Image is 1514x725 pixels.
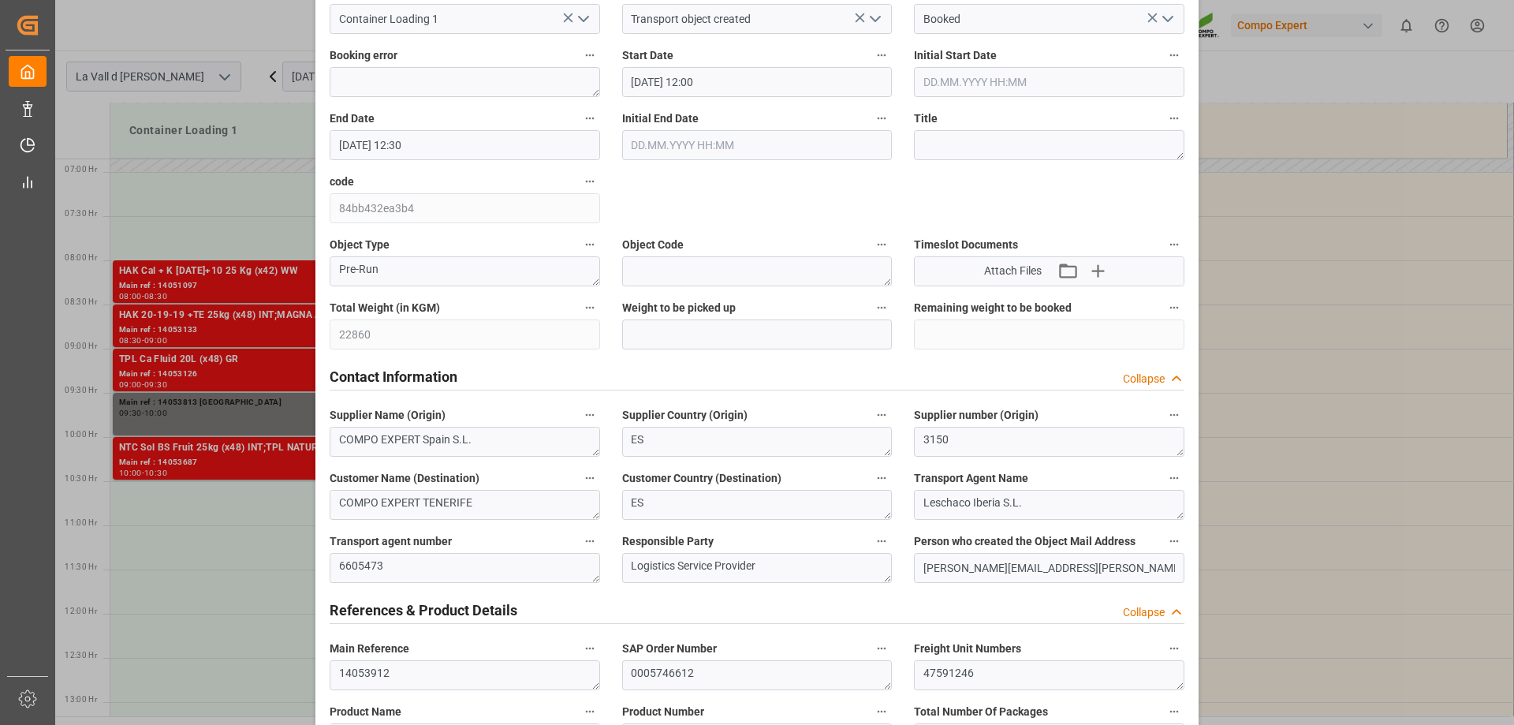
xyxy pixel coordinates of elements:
[330,407,446,424] span: Supplier Name (Origin)
[580,45,600,65] button: Booking error
[622,237,684,253] span: Object Code
[330,600,517,621] h2: References & Product Details
[330,553,600,583] textarea: 6605473
[1164,531,1184,551] button: Person who created the Object Mail Address
[914,641,1021,657] span: Freight Unit Numbers
[580,701,600,722] button: Product Name
[580,234,600,255] button: Object Type
[914,237,1018,253] span: Timeslot Documents
[330,641,409,657] span: Main Reference
[330,237,390,253] span: Object Type
[330,300,440,316] span: Total Weight (in KGM)
[622,130,893,160] input: DD.MM.YYYY HH:MM
[330,47,397,64] span: Booking error
[330,660,600,690] textarea: 14053912
[622,641,717,657] span: SAP Order Number
[330,470,479,487] span: Customer Name (Destination)
[622,300,736,316] span: Weight to be picked up
[580,297,600,318] button: Total Weight (in KGM)
[914,47,997,64] span: Initial Start Date
[580,171,600,192] button: code
[871,108,892,129] button: Initial End Date
[622,407,748,424] span: Supplier Country (Origin)
[1164,638,1184,659] button: Freight Unit Numbers
[330,4,600,34] input: Type to search/select
[1154,7,1178,32] button: open menu
[622,660,893,690] textarea: 0005746612
[1164,234,1184,255] button: Timeslot Documents
[622,67,893,97] input: DD.MM.YYYY HH:MM
[1164,405,1184,425] button: Supplier number (Origin)
[580,468,600,488] button: Customer Name (Destination)
[914,470,1028,487] span: Transport Agent Name
[1164,45,1184,65] button: Initial Start Date
[914,427,1184,457] textarea: 3150
[330,427,600,457] textarea: COMPO EXPERT Spain S.L.
[914,67,1184,97] input: DD.MM.YYYY HH:MM
[914,110,938,127] span: Title
[914,490,1184,520] textarea: Leschaco Iberia S.L.
[1164,701,1184,722] button: Total Number Of Packages
[1164,468,1184,488] button: Transport Agent Name
[871,297,892,318] button: Weight to be picked up
[622,490,893,520] textarea: ES
[330,704,401,720] span: Product Name
[984,263,1042,279] span: Attach Files
[863,7,886,32] button: open menu
[871,531,892,551] button: Responsible Party
[330,490,600,520] textarea: COMPO EXPERT TENERIFE
[330,256,600,286] textarea: Pre-Run
[330,533,452,550] span: Transport agent number
[622,704,704,720] span: Product Number
[914,533,1135,550] span: Person who created the Object Mail Address
[580,108,600,129] button: End Date
[622,553,893,583] textarea: Logistics Service Provider
[914,407,1039,424] span: Supplier number (Origin)
[871,638,892,659] button: SAP Order Number
[330,110,375,127] span: End Date
[622,4,893,34] input: Type to search/select
[914,660,1184,690] textarea: 47591246
[914,300,1072,316] span: Remaining weight to be booked
[871,405,892,425] button: Supplier Country (Origin)
[914,704,1048,720] span: Total Number Of Packages
[570,7,594,32] button: open menu
[871,234,892,255] button: Object Code
[622,110,699,127] span: Initial End Date
[622,533,714,550] span: Responsible Party
[1164,297,1184,318] button: Remaining weight to be booked
[330,174,354,190] span: code
[580,638,600,659] button: Main Reference
[330,130,600,160] input: DD.MM.YYYY HH:MM
[622,427,893,457] textarea: ES
[1123,604,1165,621] div: Collapse
[580,531,600,551] button: Transport agent number
[1164,108,1184,129] button: Title
[871,701,892,722] button: Product Number
[622,470,781,487] span: Customer Country (Destination)
[871,45,892,65] button: Start Date
[330,366,457,387] h2: Contact Information
[580,405,600,425] button: Supplier Name (Origin)
[1123,371,1165,387] div: Collapse
[871,468,892,488] button: Customer Country (Destination)
[622,47,673,64] span: Start Date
